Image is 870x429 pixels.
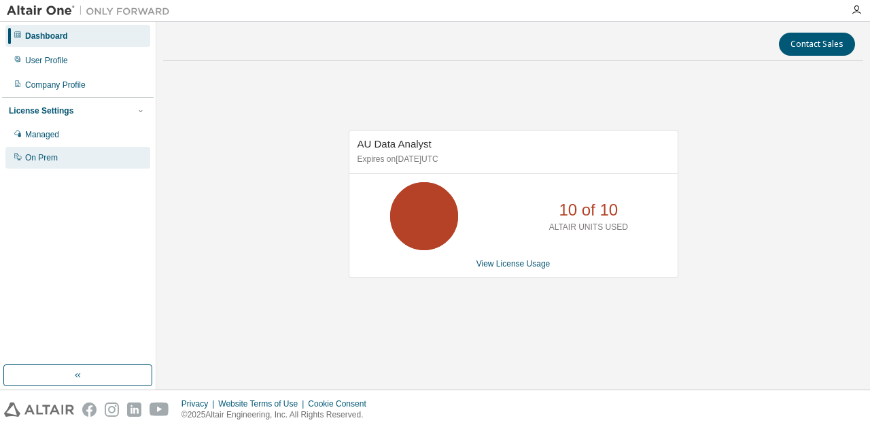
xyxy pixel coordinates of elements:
[308,398,374,409] div: Cookie Consent
[9,105,73,116] div: License Settings
[82,402,97,417] img: facebook.svg
[549,222,628,233] p: ALTAIR UNITS USED
[779,33,855,56] button: Contact Sales
[25,152,58,163] div: On Prem
[127,402,141,417] img: linkedin.svg
[105,402,119,417] img: instagram.svg
[181,398,218,409] div: Privacy
[25,31,68,41] div: Dashboard
[150,402,169,417] img: youtube.svg
[559,199,618,222] p: 10 of 10
[181,409,375,421] p: © 2025 Altair Engineering, Inc. All Rights Reserved.
[7,4,177,18] img: Altair One
[476,259,551,269] a: View License Usage
[358,138,432,150] span: AU Data Analyst
[25,80,86,90] div: Company Profile
[4,402,74,417] img: altair_logo.svg
[218,398,308,409] div: Website Terms of Use
[358,154,666,165] p: Expires on [DATE] UTC
[25,55,68,66] div: User Profile
[25,129,59,140] div: Managed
